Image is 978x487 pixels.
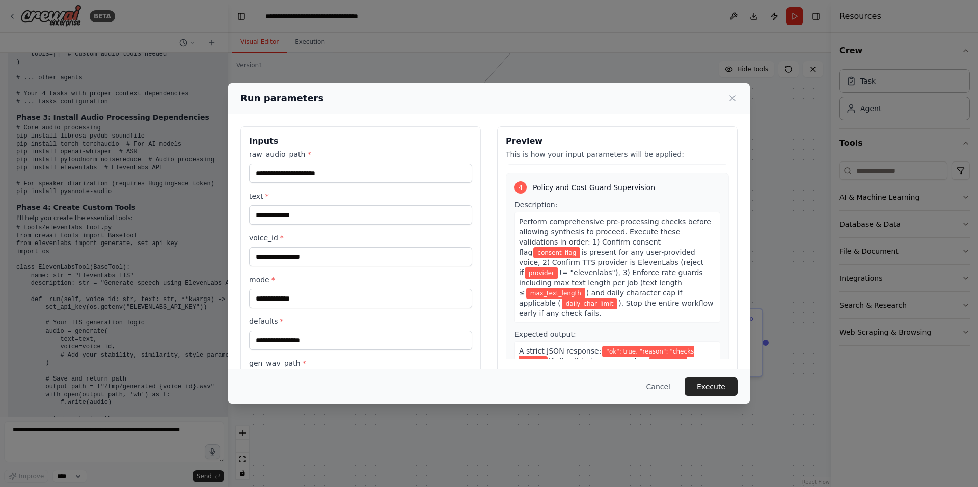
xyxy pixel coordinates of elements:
[533,182,655,193] span: Policy and Cost Guard Supervision
[506,135,729,147] h3: Preview
[519,248,703,277] span: is present for any user-provided voice, 2) Confirm TTS provider is ElevenLabs (reject if
[519,289,682,307] span: ) and daily character cap if applicable (
[525,267,558,279] span: Variable: provider
[240,91,323,105] h2: Run parameters
[249,191,472,201] label: text
[519,299,714,317] span: ). Stop the entire workflow early if any check fails.
[638,377,678,396] button: Cancel
[519,218,711,256] span: Perform comprehensive pre-processing checks before allowing synthesis to proceed. Execute these v...
[514,201,557,209] span: Description:
[249,149,472,159] label: raw_audio_path
[249,233,472,243] label: voice_id
[519,268,703,297] span: != "elevenlabs"), 3) Enforce rate guards including max text length per job (text length ≤
[514,330,576,338] span: Expected output:
[533,247,580,258] span: Variable: consent_flag
[562,298,618,309] span: Variable: daily_char_limit
[249,275,472,285] label: mode
[519,346,694,367] span: Variable: "ok": true, "reason": "checks passed"
[549,357,648,365] span: if all validations succeed, or
[249,135,472,147] h3: Inputs
[249,358,472,368] label: gen_wav_path
[519,347,601,355] span: A strict JSON response:
[506,149,729,159] p: This is how your input parameters will be applied:
[526,288,585,299] span: Variable: max_text_length
[514,181,527,194] div: 4
[685,377,738,396] button: Execute
[249,316,472,327] label: defaults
